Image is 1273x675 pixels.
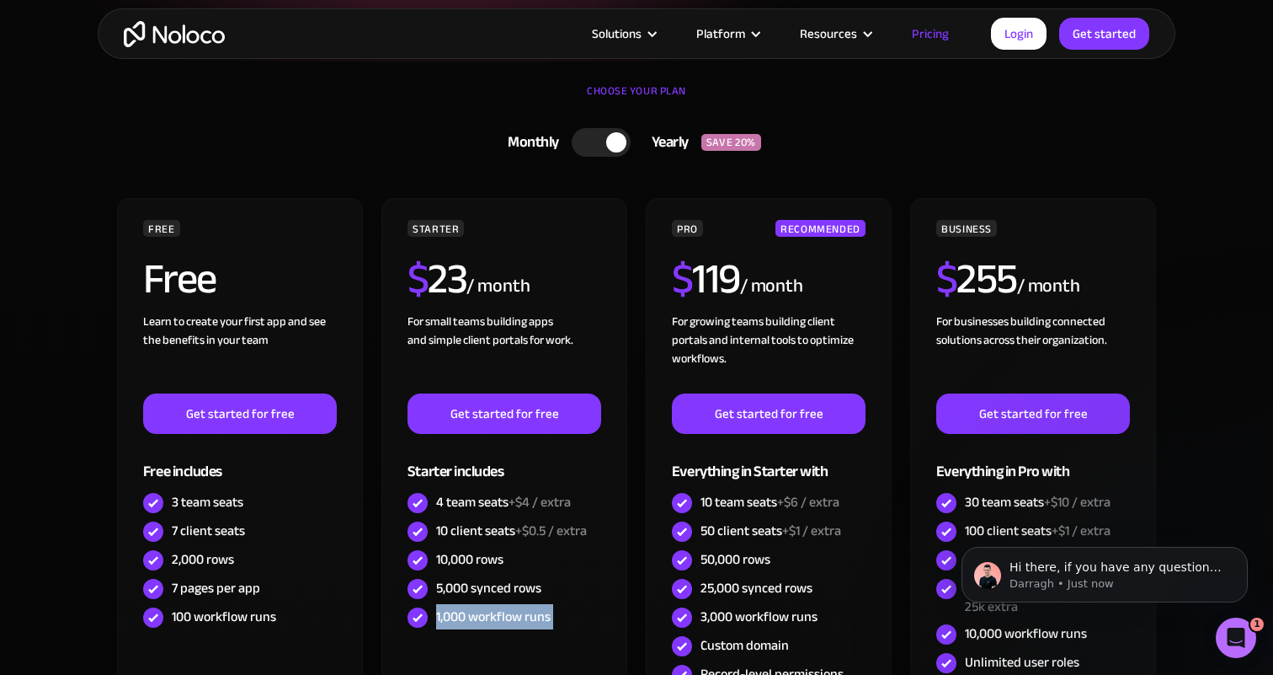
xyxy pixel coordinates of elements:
div: 3,000 workflow runs [700,608,818,626]
iframe: Intercom live chat [1216,618,1256,658]
h2: 119 [672,258,740,300]
div: 4 team seats [436,493,571,512]
div: 7 client seats [172,522,245,540]
a: Get started for free [936,394,1130,434]
span: 1 [1250,618,1264,631]
div: Platform [675,23,779,45]
div: 2,000 rows [172,550,234,569]
span: +$10 / extra [1044,490,1111,515]
div: Resources [779,23,891,45]
div: 30 team seats [965,493,1111,512]
div: SAVE 20% [701,134,761,151]
div: 25,000 synced rows [700,579,812,597]
a: Login [991,18,1047,50]
div: Starter includes [407,434,601,489]
div: RECOMMENDED [775,220,866,237]
h2: Free [143,258,216,300]
span: +$0.5 / extra [515,518,587,544]
div: 10 client seats [436,522,587,540]
div: / month [1017,273,1080,300]
div: Custom domain [700,636,789,655]
div: PRO [672,220,703,237]
div: Learn to create your first app and see the benefits in your team ‍ [143,313,337,394]
a: home [124,21,225,47]
span: $ [407,239,429,319]
div: 10,000 rows [436,550,503,569]
span: +$4 / extra [509,490,571,515]
div: Unlimited user roles [965,653,1079,672]
div: 10,000 workflow runs [965,624,1087,643]
span: +$1 / extra [782,518,841,544]
div: FREE [143,220,180,237]
div: / month [466,273,530,300]
div: Resources [800,23,857,45]
div: / month [740,273,803,300]
div: Solutions [592,23,642,45]
div: 10 team seats [700,493,839,512]
div: 3 team seats [172,493,243,512]
h2: 255 [936,258,1017,300]
div: For small teams building apps and simple client portals for work. ‍ [407,313,601,394]
div: STARTER [407,220,464,237]
div: 7 pages per app [172,579,260,597]
div: 5,000 synced rows [436,579,541,597]
iframe: Intercom notifications message [936,512,1273,629]
div: 50 client seats [700,522,841,540]
a: Get started for free [672,394,866,434]
h2: 23 [407,258,467,300]
div: Solutions [571,23,675,45]
div: CHOOSE YOUR PLAN [115,78,1158,121]
a: Get started [1059,18,1149,50]
div: For businesses building connected solutions across their organization. ‍ [936,313,1130,394]
a: Get started for free [143,394,337,434]
div: BUSINESS [936,220,997,237]
a: Get started for free [407,394,601,434]
a: Pricing [891,23,970,45]
div: Platform [696,23,745,45]
div: Free includes [143,434,337,489]
span: +$6 / extra [777,490,839,515]
div: For growing teams building client portals and internal tools to optimize workflows. [672,313,866,394]
span: $ [672,239,693,319]
div: Everything in Pro with [936,434,1130,489]
div: 50,000 rows [700,550,770,569]
div: 1,000 workflow runs [436,608,551,626]
div: Yearly [631,130,701,155]
span: $ [936,239,957,319]
div: Monthly [487,130,572,155]
div: 100 workflow runs [172,608,276,626]
div: Everything in Starter with [672,434,866,489]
